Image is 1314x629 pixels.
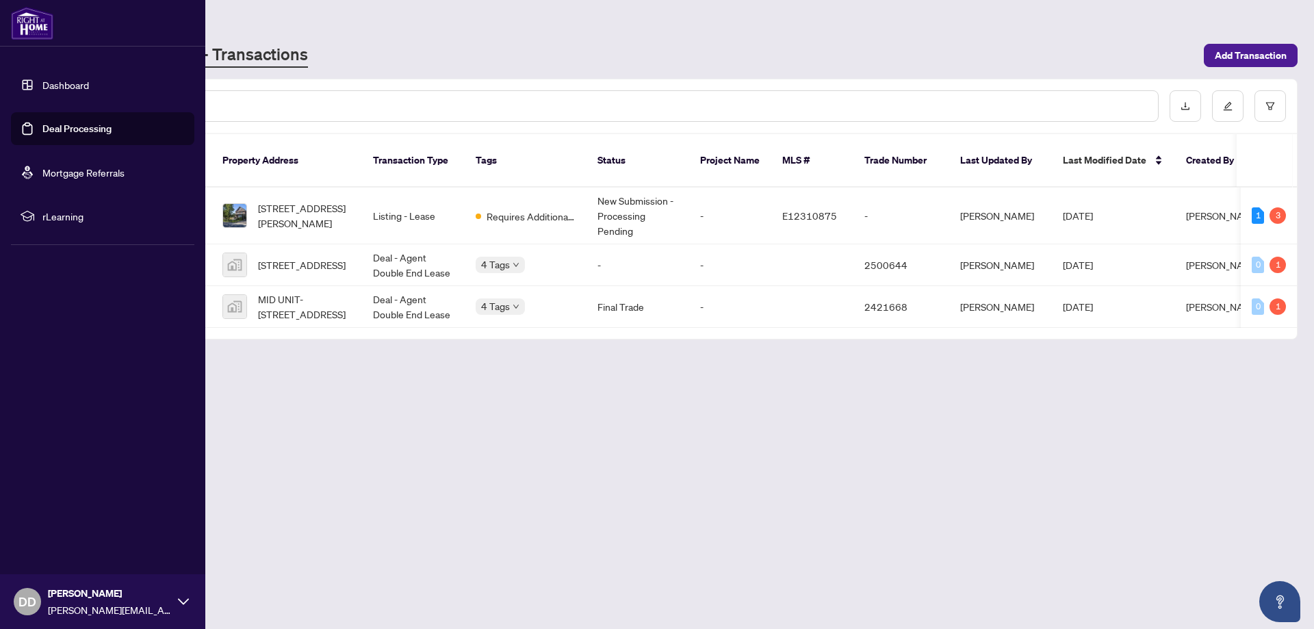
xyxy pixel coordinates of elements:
td: - [689,188,771,244]
th: Project Name [689,134,771,188]
span: Add Transaction [1215,44,1287,66]
span: [DATE] [1063,259,1093,271]
td: [PERSON_NAME] [949,188,1052,244]
td: - [689,286,771,328]
span: [PERSON_NAME] [1186,209,1260,222]
span: rLearning [42,209,185,224]
td: - [853,188,949,244]
th: Trade Number [853,134,949,188]
th: Transaction Type [362,134,465,188]
span: E12310875 [782,209,837,222]
td: Final Trade [587,286,689,328]
div: 0 [1252,257,1264,273]
div: 1 [1270,298,1286,315]
span: 4 Tags [481,298,510,314]
div: 1 [1270,257,1286,273]
span: [PERSON_NAME] [48,586,171,601]
th: Created By [1175,134,1257,188]
img: thumbnail-img [223,295,246,318]
div: 1 [1252,207,1264,224]
span: filter [1265,101,1275,111]
button: Open asap [1259,581,1300,622]
th: Last Updated By [949,134,1052,188]
button: filter [1254,90,1286,122]
span: [DATE] [1063,300,1093,313]
td: 2500644 [853,244,949,286]
th: Status [587,134,689,188]
a: Deal Processing [42,123,112,135]
th: MLS # [771,134,853,188]
span: Last Modified Date [1063,153,1146,168]
span: edit [1223,101,1233,111]
div: 3 [1270,207,1286,224]
button: download [1170,90,1201,122]
th: Last Modified Date [1052,134,1175,188]
img: thumbnail-img [223,204,246,227]
span: [STREET_ADDRESS] [258,257,346,272]
span: 4 Tags [481,257,510,272]
button: Add Transaction [1204,44,1298,67]
span: [PERSON_NAME] [1186,300,1260,313]
span: [PERSON_NAME][EMAIL_ADDRESS][DOMAIN_NAME] [48,602,171,617]
td: [PERSON_NAME] [949,244,1052,286]
th: Property Address [211,134,362,188]
span: [DATE] [1063,209,1093,222]
td: Deal - Agent Double End Lease [362,244,465,286]
span: [PERSON_NAME] [1186,259,1260,271]
img: logo [11,7,53,40]
span: down [513,261,519,268]
span: [STREET_ADDRESS][PERSON_NAME] [258,201,351,231]
img: thumbnail-img [223,253,246,277]
td: [PERSON_NAME] [949,286,1052,328]
td: 2421668 [853,286,949,328]
span: down [513,303,519,310]
a: Dashboard [42,79,89,91]
th: Tags [465,134,587,188]
div: 0 [1252,298,1264,315]
a: Mortgage Referrals [42,166,125,179]
td: Listing - Lease [362,188,465,244]
span: MID UNIT-[STREET_ADDRESS] [258,292,351,322]
td: - [587,244,689,286]
td: Deal - Agent Double End Lease [362,286,465,328]
span: download [1181,101,1190,111]
span: DD [18,592,36,611]
td: New Submission - Processing Pending [587,188,689,244]
span: Requires Additional Docs [487,209,576,224]
button: edit [1212,90,1244,122]
td: - [689,244,771,286]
